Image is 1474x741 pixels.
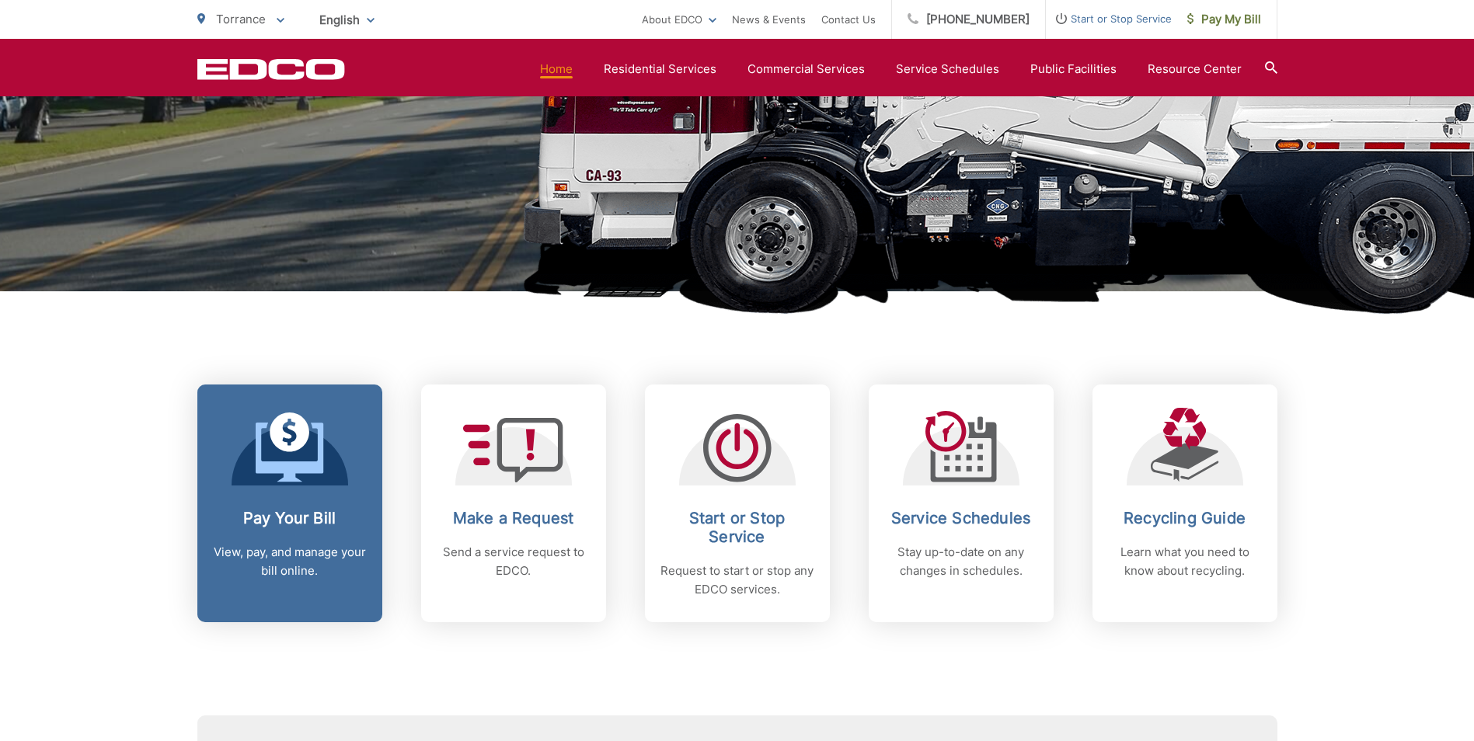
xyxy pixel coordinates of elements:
a: Service Schedules Stay up-to-date on any changes in schedules. [869,384,1054,622]
a: Recycling Guide Learn what you need to know about recycling. [1092,384,1277,622]
a: Service Schedules [896,60,999,78]
p: View, pay, and manage your bill online. [213,543,367,580]
a: Public Facilities [1030,60,1117,78]
p: Request to start or stop any EDCO services. [660,562,814,599]
h2: Recycling Guide [1108,509,1262,527]
span: Torrance [216,12,266,26]
p: Stay up-to-date on any changes in schedules. [884,543,1038,580]
a: News & Events [732,10,806,29]
h2: Start or Stop Service [660,509,814,546]
h2: Pay Your Bill [213,509,367,527]
p: Learn what you need to know about recycling. [1108,543,1262,580]
a: Home [540,60,573,78]
span: English [308,6,386,33]
a: Commercial Services [747,60,865,78]
a: About EDCO [642,10,716,29]
a: Contact Us [821,10,876,29]
a: Resource Center [1148,60,1242,78]
span: Pay My Bill [1187,10,1261,29]
h2: Service Schedules [884,509,1038,527]
a: Residential Services [604,60,716,78]
h2: Make a Request [437,509,591,527]
p: Send a service request to EDCO. [437,543,591,580]
a: Make a Request Send a service request to EDCO. [421,384,606,622]
a: EDCD logo. Return to the homepage. [197,58,345,80]
a: Pay Your Bill View, pay, and manage your bill online. [197,384,382,622]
